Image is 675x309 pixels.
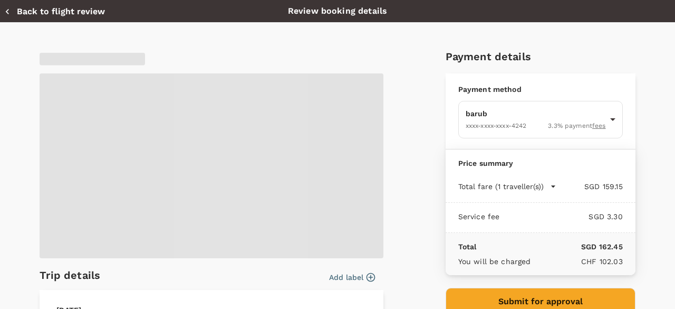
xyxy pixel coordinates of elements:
p: Total [458,241,477,252]
h6: Trip details [40,267,100,284]
button: Add label [329,272,375,283]
p: Service fee [458,211,500,222]
p: SGD 3.30 [499,211,622,222]
p: SGD 159.15 [556,181,623,192]
p: You will be charged [458,256,531,267]
p: Payment method [458,84,623,95]
p: SGD 162.45 [476,241,622,252]
u: fees [592,122,606,129]
p: barub [466,108,606,119]
div: barubXXXX-XXXX-XXXX-42423.3% paymentfees [458,101,623,138]
button: Total fare (1 traveller(s)) [458,181,556,192]
span: 3.3 % payment [548,121,605,132]
p: Price summary [458,158,623,168]
h6: Payment details [446,48,635,65]
p: Review booking details [288,5,387,17]
button: Back to flight review [4,6,105,17]
p: Total fare (1 traveller(s)) [458,181,544,192]
span: XXXX-XXXX-XXXX-4242 [466,122,527,129]
p: CHF 102.03 [531,256,623,267]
